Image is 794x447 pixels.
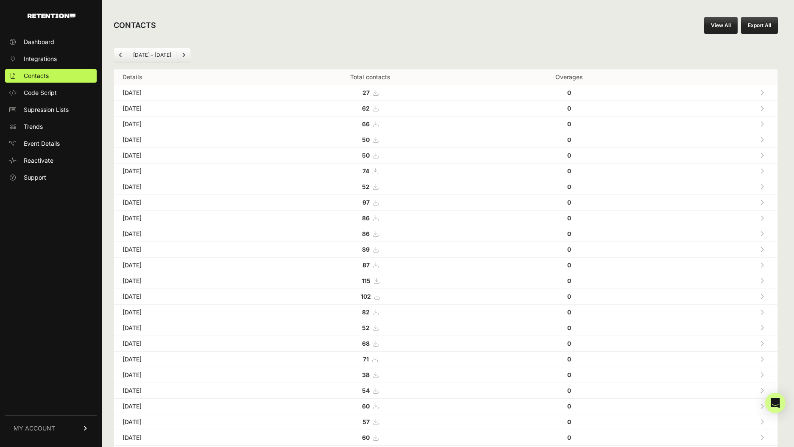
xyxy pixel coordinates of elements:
[567,167,571,175] strong: 0
[114,132,258,148] td: [DATE]
[114,289,258,305] td: [DATE]
[362,403,378,410] a: 60
[567,246,571,253] strong: 0
[362,277,371,284] strong: 115
[361,293,379,300] a: 102
[5,103,97,117] a: Supression Lists
[362,340,378,347] a: 68
[362,308,370,316] strong: 82
[741,17,778,34] button: Export All
[362,183,378,190] a: 52
[567,183,571,190] strong: 0
[567,152,571,159] strong: 0
[362,214,378,222] a: 86
[362,246,370,253] strong: 89
[24,156,53,165] span: Reactivate
[114,336,258,352] td: [DATE]
[114,19,156,31] h2: CONTACTS
[24,173,46,182] span: Support
[567,403,571,410] strong: 0
[114,164,258,179] td: [DATE]
[567,120,571,128] strong: 0
[362,167,378,175] a: 74
[567,199,571,206] strong: 0
[362,418,378,425] a: 57
[567,105,571,112] strong: 0
[704,17,738,34] a: View All
[362,136,370,143] strong: 50
[362,105,370,112] strong: 62
[128,52,176,58] li: [DATE] - [DATE]
[114,148,258,164] td: [DATE]
[765,393,786,413] div: Open Intercom Messenger
[5,69,97,83] a: Contacts
[114,305,258,320] td: [DATE]
[567,387,571,394] strong: 0
[362,136,378,143] a: 50
[114,399,258,414] td: [DATE]
[362,387,370,394] strong: 54
[362,214,370,222] strong: 86
[114,320,258,336] td: [DATE]
[567,293,571,300] strong: 0
[362,120,378,128] a: 66
[362,387,378,394] a: 54
[114,211,258,226] td: [DATE]
[362,418,370,425] strong: 57
[114,226,258,242] td: [DATE]
[567,324,571,331] strong: 0
[362,277,379,284] a: 115
[114,242,258,258] td: [DATE]
[362,199,378,206] a: 97
[362,152,370,159] strong: 50
[362,434,378,441] a: 60
[362,261,370,269] strong: 87
[482,69,657,85] th: Overages
[362,199,370,206] strong: 97
[362,261,378,269] a: 87
[567,261,571,269] strong: 0
[362,324,378,331] a: 52
[5,35,97,49] a: Dashboard
[362,403,370,410] strong: 60
[5,415,97,441] a: MY ACCOUNT
[24,89,57,97] span: Code Script
[24,72,49,80] span: Contacts
[24,38,54,46] span: Dashboard
[362,120,370,128] strong: 66
[114,414,258,430] td: [DATE]
[567,136,571,143] strong: 0
[258,69,482,85] th: Total contacts
[114,258,258,273] td: [DATE]
[362,152,378,159] a: 50
[362,230,370,237] strong: 86
[567,371,571,378] strong: 0
[114,117,258,132] td: [DATE]
[114,430,258,446] td: [DATE]
[567,340,571,347] strong: 0
[362,324,370,331] strong: 52
[362,89,370,96] strong: 27
[114,179,258,195] td: [DATE]
[5,154,97,167] a: Reactivate
[5,86,97,100] a: Code Script
[362,308,378,316] a: 82
[567,434,571,441] strong: 0
[567,230,571,237] strong: 0
[362,183,370,190] strong: 52
[14,424,55,433] span: MY ACCOUNT
[567,355,571,363] strong: 0
[114,383,258,399] td: [DATE]
[114,352,258,367] td: [DATE]
[177,48,190,62] a: Next
[567,214,571,222] strong: 0
[114,85,258,101] td: [DATE]
[362,167,369,175] strong: 74
[362,230,378,237] a: 86
[361,293,371,300] strong: 102
[363,355,369,363] strong: 71
[363,355,377,363] a: 71
[5,137,97,150] a: Event Details
[362,89,378,96] a: 27
[24,106,69,114] span: Supression Lists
